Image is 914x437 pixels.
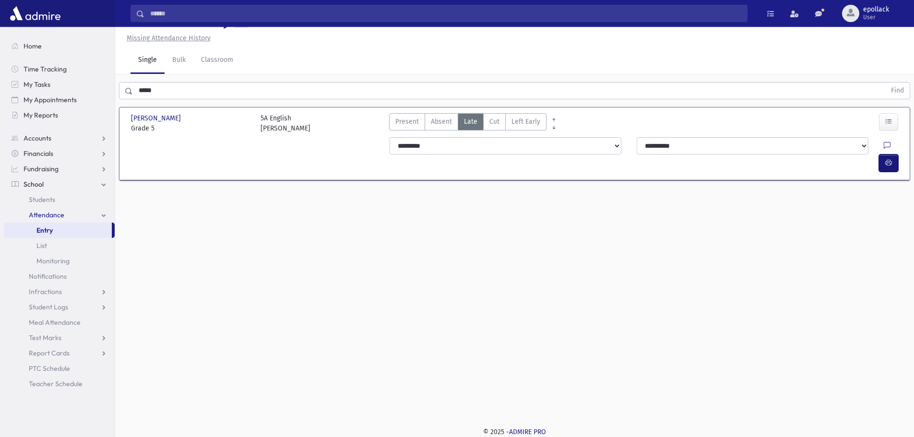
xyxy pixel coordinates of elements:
[29,364,70,373] span: PTC Schedule
[885,83,910,99] button: Find
[863,6,889,13] span: epollack
[24,95,77,104] span: My Appointments
[131,123,251,133] span: Grade 5
[131,47,165,74] a: Single
[144,5,747,22] input: Search
[261,113,310,133] div: 5A English [PERSON_NAME]
[193,47,241,74] a: Classroom
[4,92,115,107] a: My Appointments
[24,180,44,189] span: School
[431,117,452,127] span: Absent
[24,134,51,142] span: Accounts
[4,238,115,253] a: List
[131,427,899,437] div: © 2025 -
[29,333,61,342] span: Test Marks
[464,117,477,127] span: Late
[4,330,115,345] a: Test Marks
[24,65,67,73] span: Time Tracking
[131,113,183,123] span: [PERSON_NAME]
[4,146,115,161] a: Financials
[4,38,115,54] a: Home
[29,349,70,357] span: Report Cards
[4,284,115,299] a: Infractions
[4,253,115,269] a: Monitoring
[36,241,47,250] span: List
[4,177,115,192] a: School
[24,111,58,119] span: My Reports
[4,161,115,177] a: Fundraising
[4,223,112,238] a: Entry
[4,107,115,123] a: My Reports
[123,34,211,42] a: Missing Attendance History
[29,379,83,388] span: Teacher Schedule
[4,345,115,361] a: Report Cards
[4,299,115,315] a: Student Logs
[29,195,55,204] span: Students
[4,61,115,77] a: Time Tracking
[36,226,53,235] span: Entry
[4,376,115,391] a: Teacher Schedule
[24,42,42,50] span: Home
[29,272,67,281] span: Notifications
[863,13,889,21] span: User
[4,269,115,284] a: Notifications
[8,4,63,23] img: AdmirePro
[24,80,50,89] span: My Tasks
[24,149,53,158] span: Financials
[4,207,115,223] a: Attendance
[29,318,81,327] span: Meal Attendance
[165,47,193,74] a: Bulk
[389,113,546,133] div: AttTypes
[24,165,59,173] span: Fundraising
[29,303,68,311] span: Student Logs
[489,117,499,127] span: Cut
[29,211,64,219] span: Attendance
[127,34,211,42] u: Missing Attendance History
[4,315,115,330] a: Meal Attendance
[4,130,115,146] a: Accounts
[4,192,115,207] a: Students
[511,117,540,127] span: Left Early
[4,361,115,376] a: PTC Schedule
[36,257,70,265] span: Monitoring
[4,77,115,92] a: My Tasks
[395,117,419,127] span: Present
[29,287,62,296] span: Infractions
